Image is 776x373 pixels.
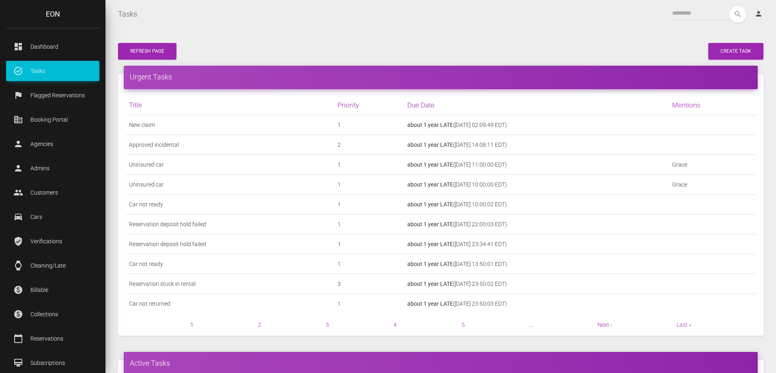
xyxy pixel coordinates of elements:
[326,322,329,328] a: 3
[12,357,93,369] p: Subscriptions
[126,234,334,254] td: Reservation deposit hold failed
[407,221,453,227] b: about 1 year LATE
[755,10,763,18] i: person
[393,322,397,328] a: 4
[6,280,99,300] a: paid Billable
[12,259,93,272] p: Cleaning/Late
[404,294,669,314] td: ([DATE] 23:50:03 EDT)
[407,241,453,247] b: about 1 year LATE
[407,122,453,128] b: about 1 year LATE
[12,114,93,126] p: Booking Portal
[334,234,404,254] td: 1
[12,211,93,223] p: Cars
[407,261,453,267] b: about 1 year LATE
[12,284,93,296] p: Billable
[404,254,669,274] td: ([DATE] 13:50:01 EDT)
[6,304,99,324] a: paid Collections
[6,182,99,203] a: people Customers
[126,320,756,330] nav: pager
[407,181,453,188] b: about 1 year LATE
[334,195,404,214] td: 1
[126,254,334,274] td: Car not ready
[334,254,404,274] td: 1
[126,135,334,155] td: Approved incidental
[190,320,193,330] span: 1
[748,6,770,22] a: person
[334,155,404,175] td: 1
[404,95,669,115] th: Due Date
[130,72,752,82] h4: Urgent Tasks
[404,214,669,234] td: ([DATE] 22:00:03 EDT)
[404,115,669,135] td: ([DATE] 02:09:49 EDT)
[669,95,756,115] th: Mentions
[6,255,99,276] a: watch Cleaning/Late
[669,155,756,175] td: Grace
[334,135,404,155] td: 2
[334,274,404,294] td: 3
[404,135,669,155] td: ([DATE] 14:08:11 EDT)
[126,95,334,115] th: Title
[126,175,334,195] td: Uninsured car
[12,332,93,345] p: Reservations
[12,41,93,53] p: Dashboard
[6,328,99,349] a: calendar_today Reservations
[6,85,99,105] a: flag Flagged Reservations
[126,214,334,234] td: Reservation deposit hold failed
[258,322,261,328] a: 2
[407,161,453,168] b: about 1 year LATE
[708,43,763,60] button: Create Task
[407,281,453,287] b: about 1 year LATE
[6,158,99,178] a: person Admins
[729,6,746,23] button: search
[462,322,465,328] a: 5
[6,231,99,251] a: verified_user Verifications
[126,274,334,294] td: Reservation stuck in rental
[6,207,99,227] a: drive_eta Cars
[12,186,93,199] p: Customers
[126,294,334,314] td: Car not returned
[407,141,453,148] b: about 1 year LATE
[334,294,404,314] td: 1
[118,43,176,60] button: Refresh Page
[334,214,404,234] td: 1
[404,274,669,294] td: ([DATE] 23:50:02 EDT)
[12,65,93,77] p: Tasks
[529,320,533,330] span: …
[6,36,99,57] a: dashboard Dashboard
[334,95,404,115] th: Priority
[6,61,99,81] a: task_alt Tasks
[598,322,612,328] a: Next ›
[12,235,93,247] p: Verifications
[126,115,334,135] td: New claim
[669,175,756,195] td: Grace
[12,89,93,101] p: Flagged Reservations
[118,4,137,24] a: Tasks
[126,195,334,214] td: Car not ready
[6,134,99,154] a: person Agencies
[404,155,669,175] td: ([DATE] 11:00:00 EDT)
[404,175,669,195] td: ([DATE] 10:00:00 EDT)
[404,195,669,214] td: ([DATE] 10:00:02 EDT)
[6,109,99,130] a: corporate_fare Booking Portal
[334,175,404,195] td: 1
[407,201,453,208] b: about 1 year LATE
[334,115,404,135] td: 1
[404,234,669,254] td: ([DATE] 23:34:41 EDT)
[12,162,93,174] p: Admins
[130,358,752,368] h4: Active Tasks
[12,308,93,320] p: Collections
[12,138,93,150] p: Agencies
[677,322,691,328] a: Last »
[407,300,453,307] b: about 1 year LATE
[126,155,334,175] td: Uninsured car
[6,353,99,373] a: card_membership Subscriptions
